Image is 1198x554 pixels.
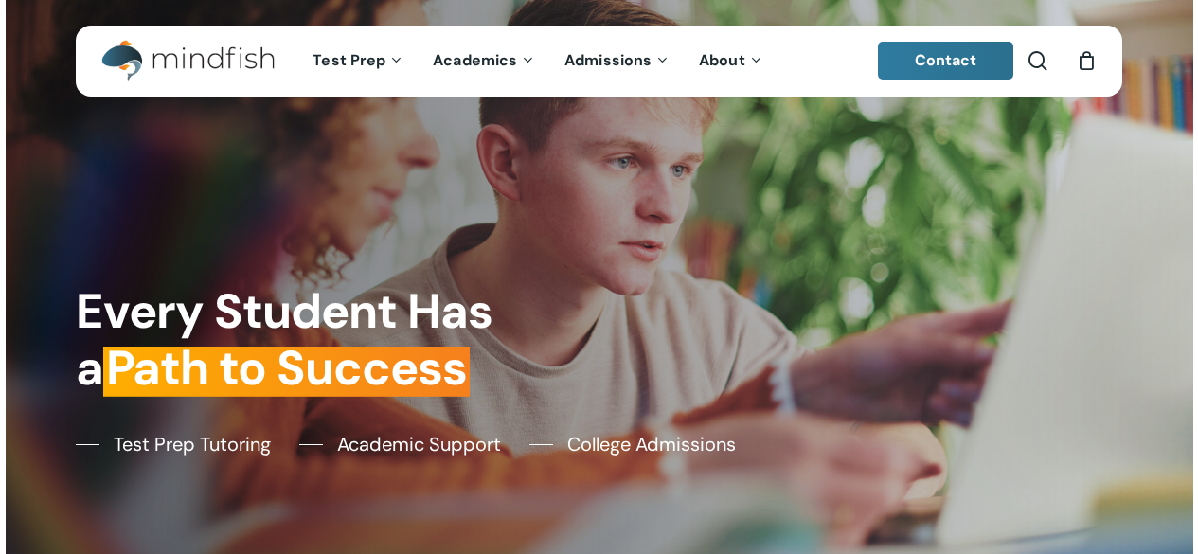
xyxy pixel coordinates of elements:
a: Contact [878,42,1014,80]
span: Contact [915,50,977,70]
span: Academics [433,50,517,70]
a: College Admissions [529,430,736,458]
span: Test Prep [313,50,385,70]
a: Academic Support [299,430,501,458]
a: Admissions [550,53,685,69]
span: About [699,50,745,70]
a: Academics [419,53,550,69]
header: Main Menu [76,26,1122,97]
span: College Admissions [567,430,736,458]
a: Test Prep [298,53,419,69]
span: Admissions [564,50,652,70]
nav: Main Menu [298,26,778,97]
em: Path to Success [103,337,470,400]
span: Test Prep Tutoring [114,430,271,458]
a: About [685,53,778,69]
h1: Every Student Has a [76,283,588,398]
span: Academic Support [337,430,501,458]
a: Test Prep Tutoring [76,430,271,458]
